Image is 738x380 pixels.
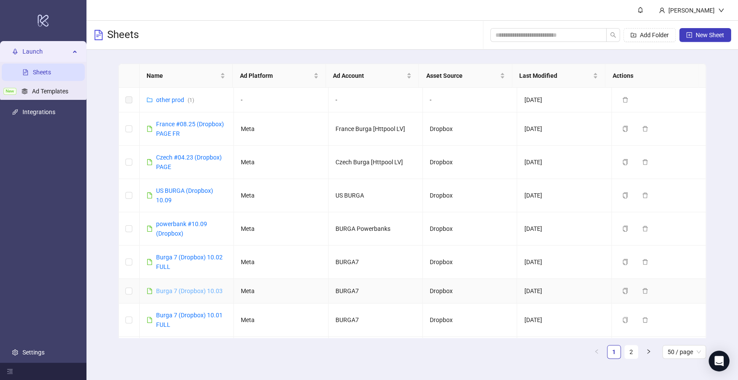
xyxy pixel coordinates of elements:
td: Meta [234,179,328,212]
span: Ad Account [333,71,405,80]
td: Meta [234,146,328,179]
td: - [234,88,328,112]
td: BURGA7 [329,303,423,337]
th: Ad Platform [233,64,326,88]
td: [DATE] [517,88,611,112]
span: folder [147,97,153,103]
td: France Burga [Httpool LV] [329,112,423,146]
a: Sheets [33,69,51,76]
td: [DATE] [517,337,611,361]
span: delete [642,192,648,198]
td: - [423,88,517,112]
td: [DATE] [517,112,611,146]
span: delete [622,97,628,103]
span: file [147,317,153,323]
a: US BURGA (Dropbox) 10.09 [156,187,213,204]
a: Burga 7 (Dropbox) 10.02 FULL [156,254,223,270]
td: Czech Burga [Httpool LV] [329,146,423,179]
td: [DATE] [517,146,611,179]
span: menu-fold [7,368,13,374]
div: [PERSON_NAME] [665,6,718,15]
li: Previous Page [590,345,604,359]
span: delete [642,259,648,265]
span: file [147,159,153,165]
a: powerbank #10.09 (Dropbox) [156,220,207,237]
td: [DATE] [517,303,611,337]
td: BURGA7 [329,279,423,303]
span: copy [622,259,628,265]
button: New Sheet [679,28,731,42]
span: ( 1 ) [188,97,194,103]
td: Dropbox [423,112,517,146]
span: down [718,7,724,13]
span: user [659,7,665,13]
span: delete [642,126,648,132]
span: copy [622,226,628,232]
span: copy [622,126,628,132]
span: Add Folder [640,32,669,38]
button: left [590,345,604,359]
td: Meta [234,212,328,246]
span: file-text [93,30,104,40]
td: Meta [234,303,328,337]
td: [DATE] [517,279,611,303]
span: right [646,349,651,354]
span: search [610,32,616,38]
span: Ad Platform [240,71,312,80]
button: right [642,345,655,359]
span: rocket [12,48,18,54]
li: 1 [607,345,621,359]
td: Dropbox [423,303,517,337]
td: [DATE] [517,212,611,246]
th: Actions [605,64,699,88]
span: delete [642,317,648,323]
span: file [147,288,153,294]
td: US BURGA [329,179,423,212]
button: Add Folder [623,28,676,42]
td: Dropbox [423,179,517,212]
span: folder-add [630,32,636,38]
td: BURGA Powerbanks [329,212,423,246]
td: Dropbox [423,212,517,246]
span: copy [622,159,628,165]
a: 1 [607,345,620,358]
a: Ad Templates [32,88,68,95]
li: 2 [624,345,638,359]
span: left [594,349,599,354]
td: Dropbox [423,337,517,361]
a: Burga 7 (Dropbox) 10.01 FULL [156,312,223,328]
td: BURGA7 [329,246,423,279]
a: Settings [22,349,45,356]
span: file [147,259,153,265]
td: Dropbox [423,279,517,303]
th: Ad Account [326,64,419,88]
span: plus-square [686,32,692,38]
span: Last Modified [519,71,591,80]
a: Burga 7 (Dropbox) 10.03 [156,287,223,294]
td: Meta [234,337,328,361]
span: delete [642,288,648,294]
a: France #08.25 (Dropbox) PAGE FR [156,121,224,137]
span: copy [622,192,628,198]
a: other prod(1) [156,96,194,103]
td: ES BURGA [329,337,423,361]
span: file [147,226,153,232]
td: Meta [234,279,328,303]
span: bell [637,7,643,13]
span: copy [622,317,628,323]
a: Czech #04.23 (Dropbox) PAGE [156,154,222,170]
th: Asset Source [419,64,512,88]
td: Dropbox [423,146,517,179]
span: file [147,192,153,198]
span: 50 / page [668,345,701,358]
th: Last Modified [512,64,606,88]
div: Page Size [662,345,706,359]
td: [DATE] [517,246,611,279]
th: Name [140,64,233,88]
span: delete [642,226,648,232]
span: copy [622,288,628,294]
span: New Sheet [696,32,724,38]
td: Meta [234,112,328,146]
span: delete [642,159,648,165]
li: Next Page [642,345,655,359]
